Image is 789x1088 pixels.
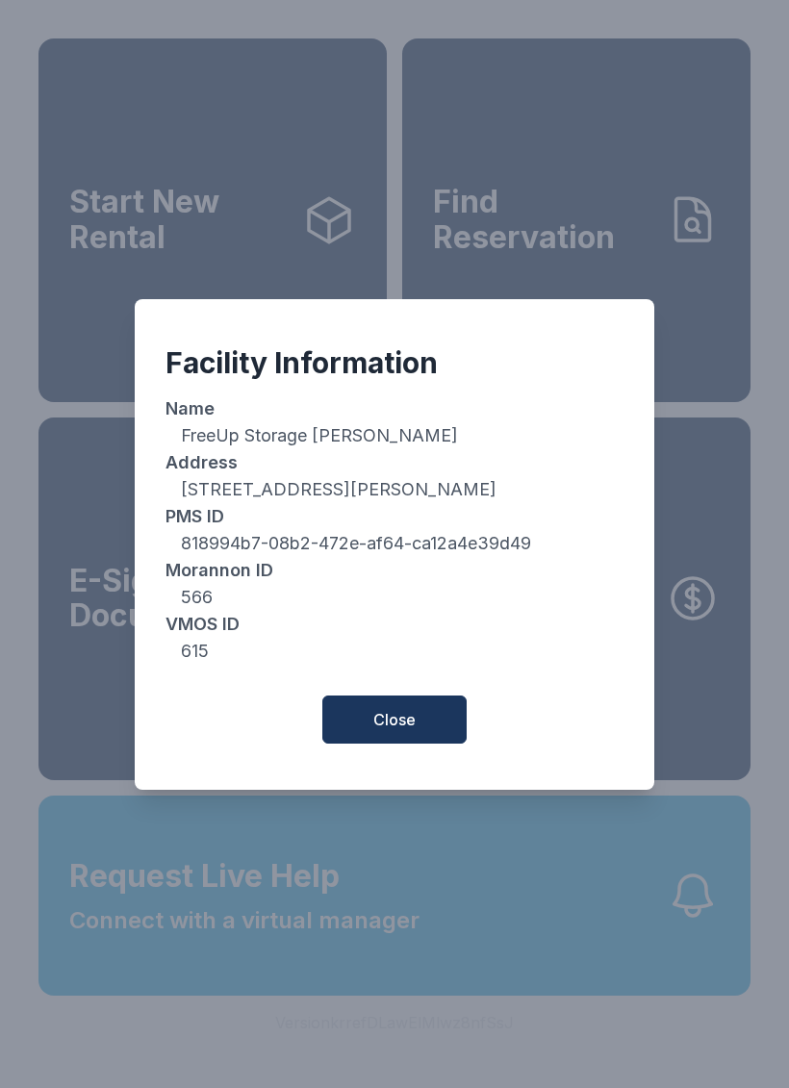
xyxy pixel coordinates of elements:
[165,503,624,530] dt: PMS ID
[165,584,624,611] dd: 566
[373,708,416,731] span: Close
[165,476,624,503] dd: [STREET_ADDRESS][PERSON_NAME]
[165,638,624,665] dd: 615
[165,395,624,422] dt: Name
[165,345,624,380] div: Facility Information
[165,449,624,476] dt: Address
[165,557,624,584] dt: Morannon ID
[165,422,624,449] dd: FreeUp Storage [PERSON_NAME]
[165,530,624,557] dd: 818994b7-08b2-472e-af64-ca12a4e39d49
[165,611,624,638] dt: VMOS ID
